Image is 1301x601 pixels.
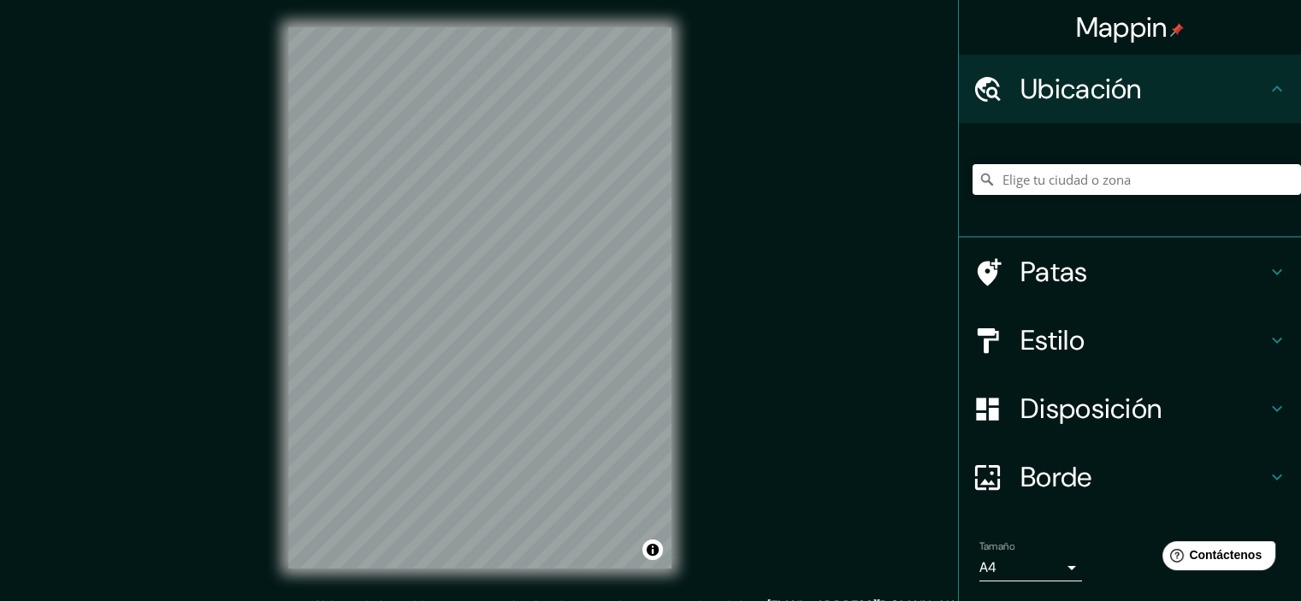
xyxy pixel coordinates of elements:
[959,238,1301,306] div: Patas
[1020,391,1162,427] font: Disposición
[959,55,1301,123] div: Ubicación
[1020,71,1142,107] font: Ubicación
[959,443,1301,511] div: Borde
[1170,23,1184,37] img: pin-icon.png
[979,539,1014,553] font: Tamaño
[1020,322,1085,358] font: Estilo
[973,164,1301,195] input: Elige tu ciudad o zona
[959,306,1301,374] div: Estilo
[959,374,1301,443] div: Disposición
[1020,254,1088,290] font: Patas
[979,554,1082,581] div: A4
[642,539,663,560] button: Activar o desactivar atribución
[288,27,671,569] canvas: Mapa
[1149,534,1282,582] iframe: Lanzador de widgets de ayuda
[1020,459,1092,495] font: Borde
[979,558,996,576] font: A4
[1076,9,1168,45] font: Mappin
